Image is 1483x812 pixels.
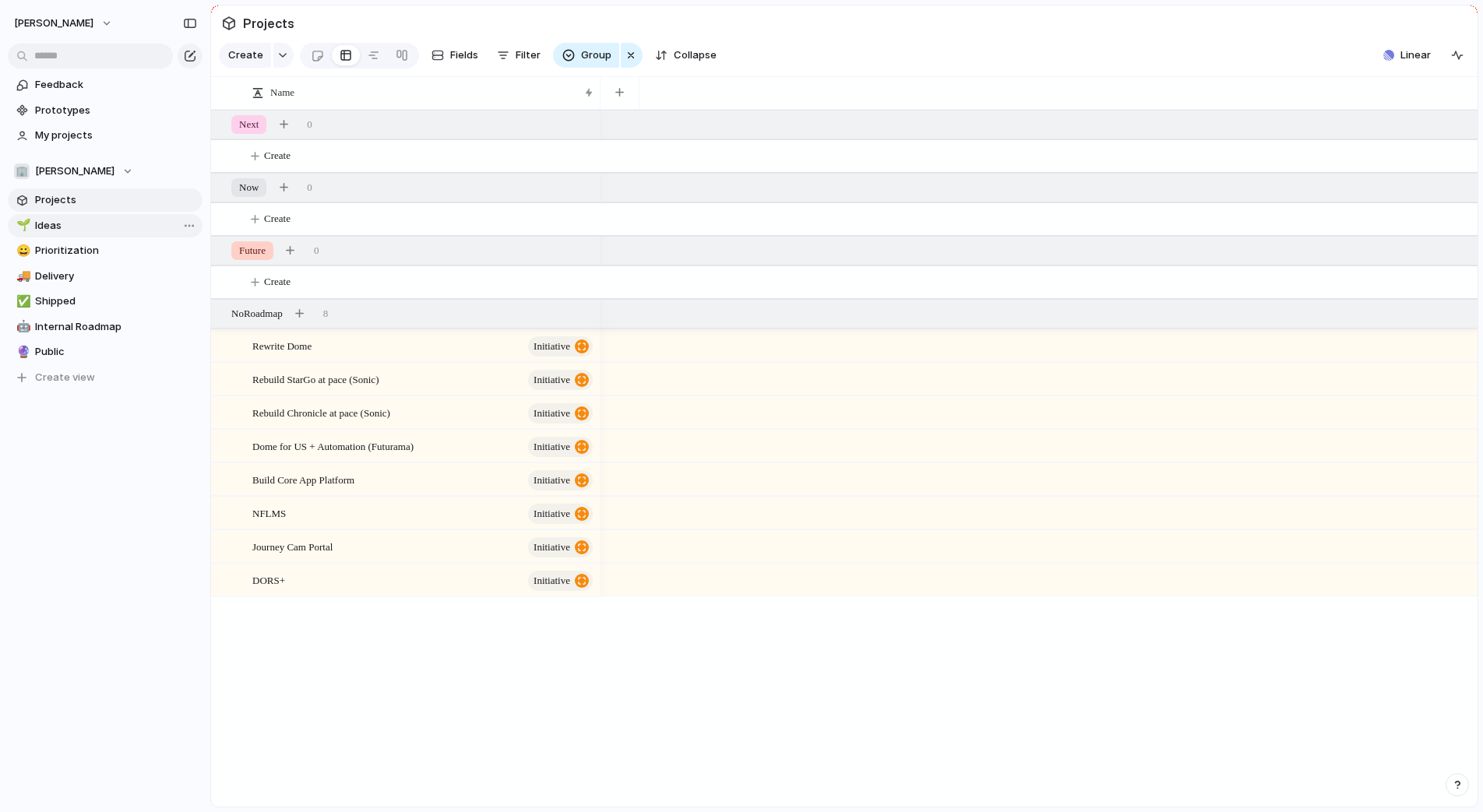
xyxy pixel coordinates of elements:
[35,319,197,335] span: Internal Roadmap
[219,43,271,68] button: Create
[8,214,203,237] a: 🌱Ideas
[534,536,570,558] span: initiative
[8,340,203,364] a: 🔮Public
[231,306,283,322] span: No Roadmap
[323,306,329,322] span: 8
[14,269,30,284] button: 🚚
[35,344,197,360] span: Public
[239,117,259,132] span: Next
[528,470,593,490] button: initiative
[516,47,541,63] span: Filter
[252,437,414,455] span: Dome for US + Automation (Futurama)
[14,319,30,335] button: 🤖
[35,128,197,143] span: My projects
[8,366,203,389] button: Create view
[35,163,114,179] span: [PERSON_NAME]
[35,218,197,234] span: Ideas
[8,160,203,183] button: 🏢[PERSON_NAME]
[7,11,121,36] button: [PERSON_NAME]
[16,293,27,311] div: ✅
[528,370,593,390] button: initiative
[8,188,203,212] a: Projects
[252,470,354,488] span: Build Core App Platform
[534,369,570,391] span: initiative
[528,537,593,557] button: initiative
[239,243,266,258] span: Future
[1400,47,1431,63] span: Linear
[674,47,717,63] span: Collapse
[8,239,203,262] a: 😀Prioritization
[8,99,203,122] a: Prototypes
[16,343,27,361] div: 🔮
[270,85,294,100] span: Name
[14,163,30,179] div: 🏢
[425,43,484,68] button: Fields
[14,218,30,234] button: 🌱
[35,192,197,208] span: Projects
[35,243,197,258] span: Prioritization
[264,274,291,290] span: Create
[534,469,570,491] span: initiative
[14,243,30,258] button: 😀
[35,269,197,284] span: Delivery
[307,180,312,195] span: 0
[8,124,203,147] a: My projects
[16,242,27,260] div: 😀
[649,43,723,68] button: Collapse
[528,336,593,357] button: initiative
[491,43,547,68] button: Filter
[528,437,593,457] button: initiative
[252,537,333,555] span: Journey Cam Portal
[528,571,593,591] button: initiative
[16,318,27,336] div: 🤖
[534,503,570,525] span: initiative
[8,315,203,339] a: 🤖Internal Roadmap
[307,117,312,132] span: 0
[8,73,203,97] a: Feedback
[528,403,593,424] button: initiative
[1377,44,1437,67] button: Linear
[8,265,203,288] a: 🚚Delivery
[252,403,390,421] span: Rebuild Chronicle at pace (Sonic)
[534,436,570,458] span: initiative
[228,47,263,63] span: Create
[264,148,291,163] span: Create
[252,571,285,589] span: DORS+
[239,180,259,195] span: Now
[8,290,203,313] a: ✅Shipped
[553,43,619,68] button: Group
[35,370,95,385] span: Create view
[240,9,298,37] span: Projects
[252,370,379,388] span: Rebuild StarGo at pace (Sonic)
[16,267,27,285] div: 🚚
[35,77,197,93] span: Feedback
[534,570,570,592] span: initiative
[14,294,30,309] button: ✅
[450,47,478,63] span: Fields
[264,211,291,227] span: Create
[534,402,570,424] span: initiative
[252,336,312,354] span: Rewrite Dome
[14,344,30,360] button: 🔮
[534,336,570,357] span: initiative
[581,47,611,63] span: Group
[314,243,319,258] span: 0
[528,504,593,524] button: initiative
[252,504,286,522] span: NFLMS
[35,103,197,118] span: Prototypes
[14,16,93,31] span: [PERSON_NAME]
[16,216,27,234] div: 🌱
[35,294,197,309] span: Shipped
